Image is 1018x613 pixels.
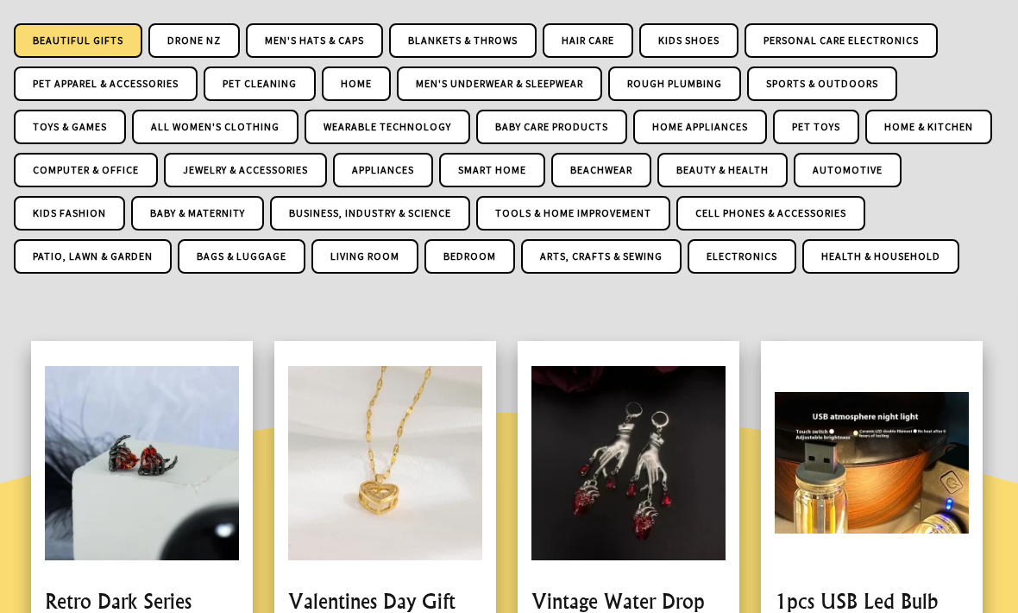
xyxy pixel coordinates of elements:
[131,197,264,231] a: Baby & Maternity
[476,197,670,231] a: Tools & Home Improvement
[132,111,298,145] a: All Women's Clothing
[747,67,897,102] a: Sports & Outdoors
[14,240,172,275] a: Patio, Lawn & Garden
[476,111,627,145] a: Baby care Products
[14,154,158,188] a: Computer & Office
[178,240,305,275] a: Bags & Luggage
[14,111,126,145] a: Toys & Games
[389,24,537,59] a: Blankets & Throws
[773,111,859,145] a: Pet Toys
[14,197,125,231] a: Kids Fashion
[270,197,470,231] a: Business, Industry & Science
[333,154,433,188] a: Appliances
[424,240,515,275] a: Bedroom
[439,154,545,188] a: Smart Home
[14,24,142,59] a: Beautiful Gifts
[322,67,391,102] a: Home
[676,197,865,231] a: Cell Phones & Accessories
[521,240,682,275] a: Arts, Crafts & Sewing
[551,154,651,188] a: Beachwear
[164,154,327,188] a: Jewelry & Accessories
[305,111,470,145] a: Wearable Technology
[688,240,796,275] a: Electronics
[543,24,633,59] a: Hair Care
[633,111,767,145] a: Home Appliances
[657,154,788,188] a: Beauty & Health
[745,24,938,59] a: Personal Care Electronics
[311,240,418,275] a: Living room
[865,111,992,145] a: Home & Kitchen
[14,67,198,102] a: Pet Apparel & Accessories
[794,154,902,188] a: Automotive
[397,67,602,102] a: Men's Underwear & Sleepwear
[246,24,383,59] a: Men's Hats & Caps
[608,67,741,102] a: Rough Plumbing
[802,240,959,275] a: Health & Household
[204,67,316,102] a: Pet Cleaning
[148,24,240,59] a: Drone NZ
[639,24,738,59] a: Kids Shoes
